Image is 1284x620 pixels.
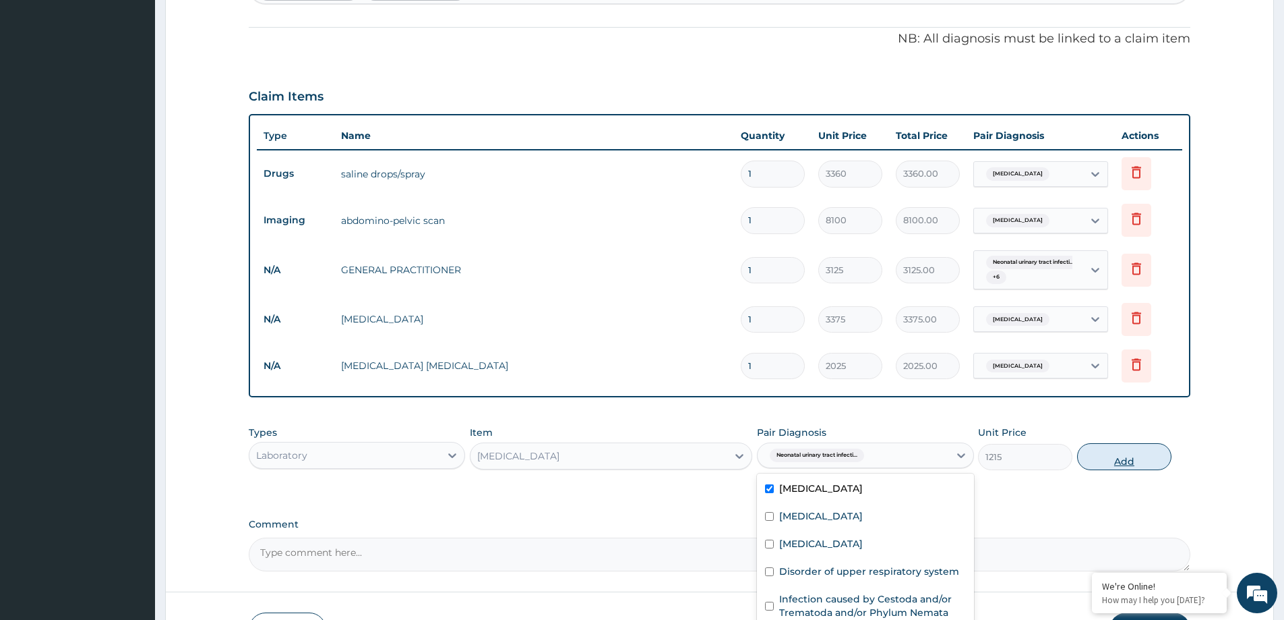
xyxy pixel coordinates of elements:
td: GENERAL PRACTITIONER [334,256,734,283]
img: d_794563401_company_1708531726252_794563401 [25,67,55,101]
span: Neonatal urinary tract infecti... [986,256,1080,269]
label: Infection caused by Cestoda and/or Trematoda and/or Phylum Nemata [779,592,965,619]
label: Unit Price [978,426,1027,439]
label: Types [249,427,277,439]
span: Neonatal urinary tract infecti... [770,449,864,462]
th: Name [334,122,734,149]
div: [MEDICAL_DATA] [477,449,559,463]
span: [MEDICAL_DATA] [986,313,1049,327]
textarea: Type your message and hit 'Enter' [7,368,257,416]
th: Actions [1115,122,1182,149]
p: How may I help you today? [1102,594,1217,606]
td: abdomino-pelvic scan [334,207,734,234]
label: [MEDICAL_DATA] [779,482,863,495]
div: We're Online! [1102,580,1217,592]
span: [MEDICAL_DATA] [986,167,1049,181]
span: + 6 [986,271,1006,284]
span: [MEDICAL_DATA] [986,360,1049,373]
p: NB: All diagnosis must be linked to a claim item [249,30,1190,48]
td: saline drops/spray [334,161,734,188]
label: Disorder of upper respiratory system [779,565,959,578]
th: Pair Diagnosis [967,122,1115,149]
th: Unit Price [812,122,889,149]
th: Total Price [889,122,967,149]
td: N/A [257,258,334,283]
td: N/A [257,307,334,332]
label: [MEDICAL_DATA] [779,509,863,523]
td: Drugs [257,161,334,186]
td: [MEDICAL_DATA] [334,306,734,333]
label: Pair Diagnosis [757,426,826,439]
div: Chat with us now [70,76,226,93]
td: Imaging [257,208,334,233]
div: Laboratory [256,449,307,462]
button: Add [1077,443,1171,470]
label: Item [470,426,493,439]
span: We're online! [78,170,186,306]
div: Minimize live chat window [221,7,253,39]
h3: Claim Items [249,90,324,105]
th: Type [257,123,334,148]
label: [MEDICAL_DATA] [779,537,863,551]
span: [MEDICAL_DATA] [986,214,1049,227]
label: Comment [249,519,1190,530]
td: [MEDICAL_DATA] [MEDICAL_DATA] [334,352,734,379]
th: Quantity [734,122,812,149]
td: N/A [257,354,334,378]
